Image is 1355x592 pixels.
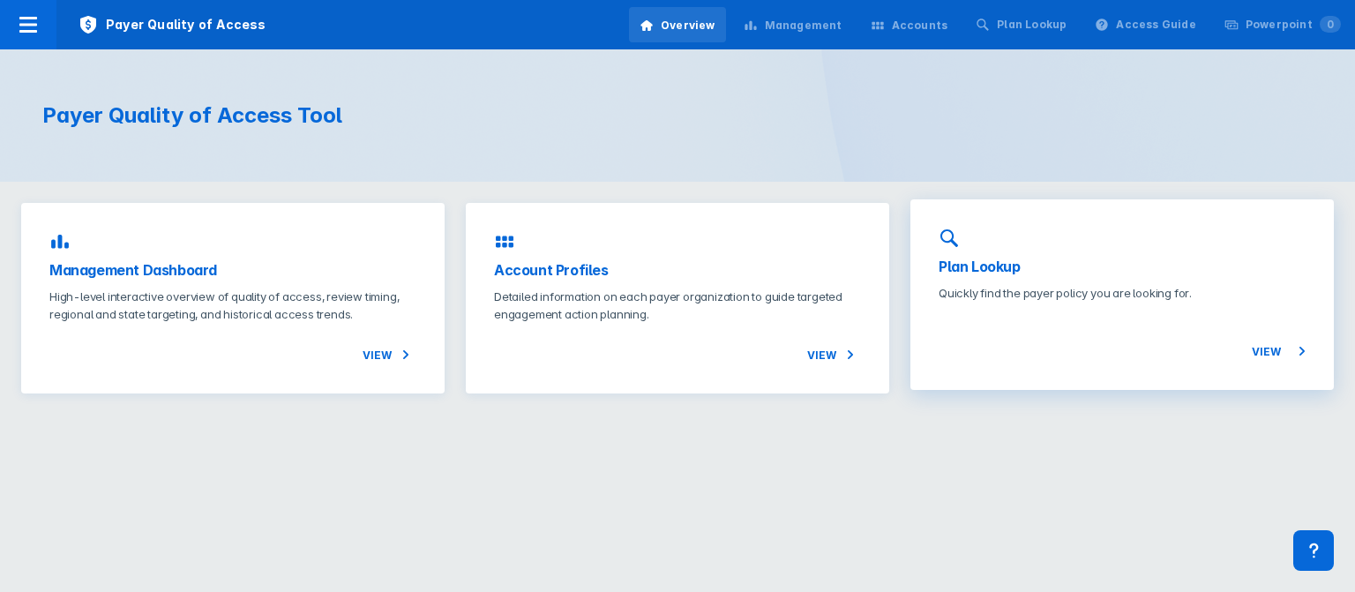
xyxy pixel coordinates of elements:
div: Accounts [892,18,948,34]
span: View [363,344,416,365]
h1: Payer Quality of Access Tool [42,102,656,129]
div: Powerpoint [1246,17,1341,33]
a: Accounts [860,7,959,42]
div: Access Guide [1116,17,1195,33]
a: Management DashboardHigh-level interactive overview of quality of access, review timing, regional... [21,203,445,393]
div: Overview [661,18,715,34]
a: Account ProfilesDetailed information on each payer organization to guide targeted engagement acti... [466,203,889,393]
h3: Account Profiles [494,259,861,281]
div: Contact Support [1293,530,1334,571]
p: Detailed information on each payer organization to guide targeted engagement action planning. [494,288,861,323]
span: View [1252,341,1306,362]
div: Plan Lookup [997,17,1067,33]
div: Management [765,18,842,34]
a: Management [733,7,853,42]
h3: Plan Lookup [939,256,1306,277]
p: Quickly find the payer policy you are looking for. [939,284,1306,302]
h3: Management Dashboard [49,259,416,281]
p: High-level interactive overview of quality of access, review timing, regional and state targeting... [49,288,416,323]
span: View [807,344,861,365]
a: Overview [629,7,726,42]
span: 0 [1320,16,1341,33]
